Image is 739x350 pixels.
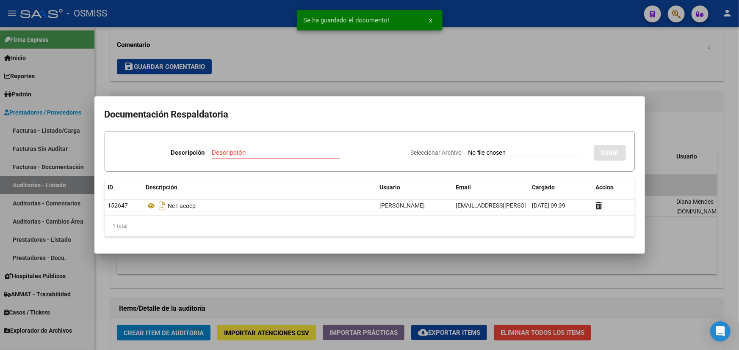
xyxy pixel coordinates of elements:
button: SUBIR [594,145,626,161]
p: Descripción [171,148,205,158]
span: [PERSON_NAME] [380,202,425,209]
datatable-header-cell: Email [453,178,529,197]
span: 152647 [108,202,128,209]
span: Usuario [380,184,401,191]
div: 1 total [105,216,635,237]
span: Seleccionar Archivo [411,149,462,156]
span: ID [108,184,113,191]
span: Se ha guardado el documento! [304,16,390,25]
datatable-header-cell: Usuario [376,178,453,197]
span: Email [456,184,471,191]
span: x [429,16,432,24]
h2: Documentación Respaldatoria [105,107,635,123]
span: Descripción [146,184,178,191]
span: SUBIR [601,149,619,157]
datatable-header-cell: Cargado [529,178,592,197]
span: [EMAIL_ADDRESS][PERSON_NAME][DOMAIN_NAME] [456,202,595,209]
datatable-header-cell: Accion [592,178,635,197]
div: Nc Facoep [146,199,373,213]
i: Descargar documento [157,199,168,213]
div: Open Intercom Messenger [710,321,731,342]
span: Cargado [532,184,555,191]
button: x [423,13,439,28]
span: Accion [596,184,614,191]
datatable-header-cell: Descripción [143,178,376,197]
span: [DATE] 09:39 [532,202,566,209]
datatable-header-cell: ID [105,178,143,197]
